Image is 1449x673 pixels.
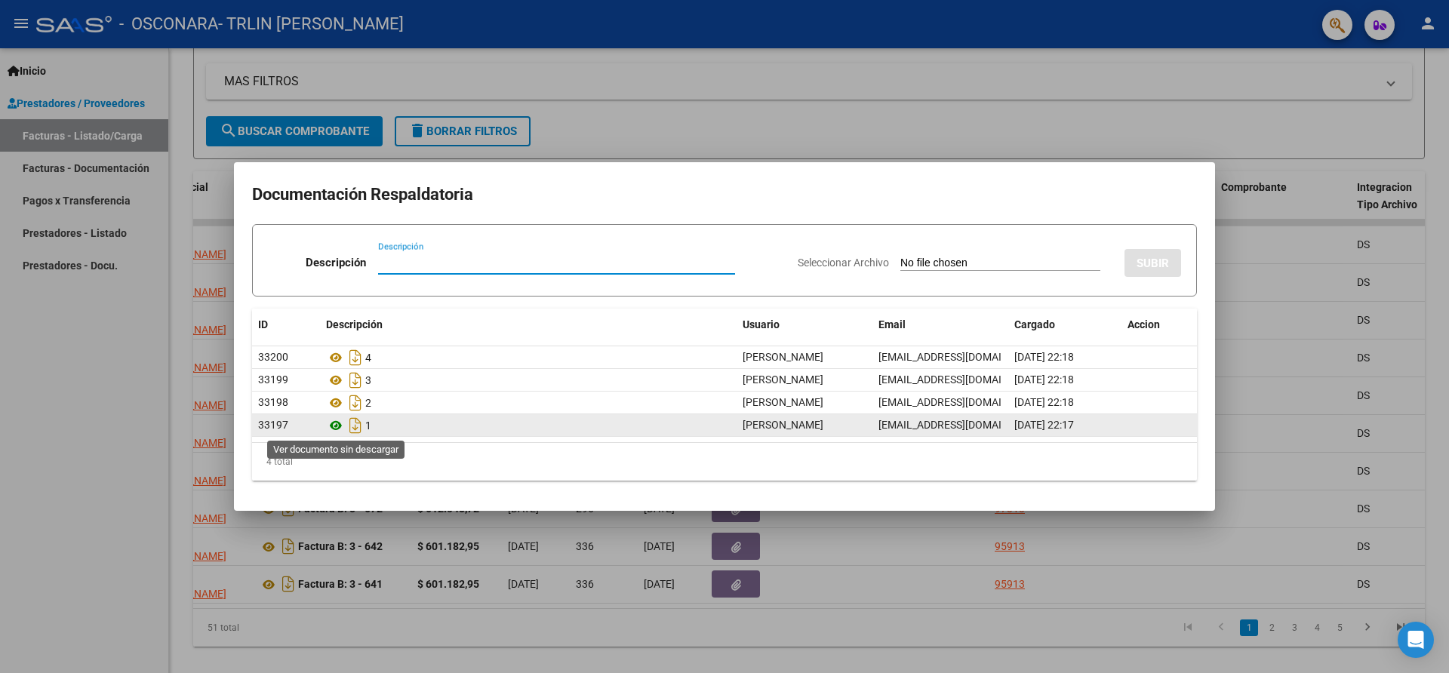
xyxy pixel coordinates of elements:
[1008,309,1121,341] datatable-header-cell: Cargado
[878,351,1046,363] span: [EMAIL_ADDRESS][DOMAIN_NAME]
[258,318,268,330] span: ID
[1124,249,1181,277] button: SUBIR
[258,351,288,363] span: 33200
[326,318,383,330] span: Descripción
[743,351,823,363] span: [PERSON_NAME]
[1014,419,1074,431] span: [DATE] 22:17
[1014,373,1074,386] span: [DATE] 22:18
[1121,309,1197,341] datatable-header-cell: Accion
[326,346,731,370] div: 4
[346,346,365,370] i: Descargar documento
[252,180,1197,209] h2: Documentación Respaldatoria
[306,254,366,272] p: Descripción
[743,419,823,431] span: [PERSON_NAME]
[346,391,365,415] i: Descargar documento
[1137,257,1169,270] span: SUBIR
[320,309,737,341] datatable-header-cell: Descripción
[878,396,1046,408] span: [EMAIL_ADDRESS][DOMAIN_NAME]
[878,373,1046,386] span: [EMAIL_ADDRESS][DOMAIN_NAME]
[258,419,288,431] span: 33197
[1398,622,1434,658] div: Open Intercom Messenger
[737,309,872,341] datatable-header-cell: Usuario
[1128,318,1160,330] span: Accion
[878,419,1046,431] span: [EMAIL_ADDRESS][DOMAIN_NAME]
[326,391,731,415] div: 2
[743,396,823,408] span: [PERSON_NAME]
[872,309,1008,341] datatable-header-cell: Email
[878,318,906,330] span: Email
[326,413,731,438] div: 1
[252,309,320,341] datatable-header-cell: ID
[798,257,889,269] span: Seleccionar Archivo
[1014,318,1055,330] span: Cargado
[326,368,731,392] div: 3
[252,443,1197,481] div: 4 total
[1014,396,1074,408] span: [DATE] 22:18
[743,318,780,330] span: Usuario
[258,373,288,386] span: 33199
[743,373,823,386] span: [PERSON_NAME]
[1014,351,1074,363] span: [DATE] 22:18
[346,413,365,438] i: Descargar documento
[258,396,288,408] span: 33198
[346,368,365,392] i: Descargar documento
